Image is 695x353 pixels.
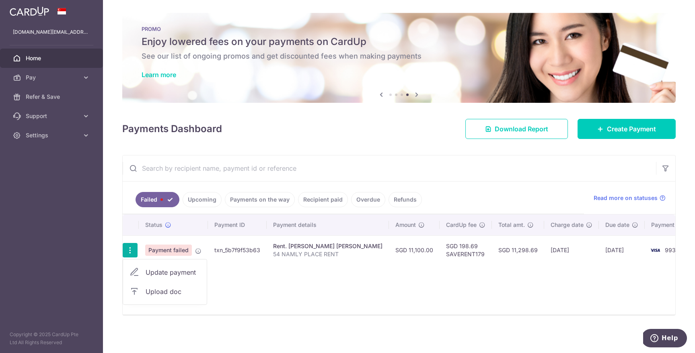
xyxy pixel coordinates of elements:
p: 54 NAMLY PLACE RENT [273,250,382,258]
span: Home [26,54,79,62]
span: Support [26,112,79,120]
a: Learn more [142,71,176,79]
span: Charge date [551,221,584,229]
img: Bank Card [647,245,663,255]
span: Pay [26,73,79,82]
h6: See our list of ongoing promos and get discounted fees when making payments [142,51,656,61]
a: Payments on the way [225,192,295,207]
td: txn_5b7f9f53b63 [208,235,267,265]
p: PROMO [142,26,656,32]
th: Payment ID [208,214,267,235]
a: Refunds [389,192,422,207]
span: CardUp fee [446,221,477,229]
iframe: Opens a widget where you can find more information [643,329,687,349]
h4: Payments Dashboard [122,122,222,136]
span: 9930 [665,247,679,253]
a: Upcoming [183,192,222,207]
img: Latest Promos banner [122,13,676,103]
a: Read more on statuses [594,194,666,202]
div: Rent. [PERSON_NAME] [PERSON_NAME] [273,242,382,250]
img: CardUp [10,6,49,16]
a: Download Report [465,119,568,139]
td: SGD 11,298.69 [492,235,544,265]
span: Refer & Save [26,93,79,101]
td: SGD 11,100.00 [389,235,440,265]
a: Failed [136,192,179,207]
td: SGD 198.69 SAVERENT179 [440,235,492,265]
span: Status [145,221,162,229]
h5: Enjoy lowered fees on your payments on CardUp [142,35,656,48]
span: Due date [605,221,629,229]
th: Payment details [267,214,389,235]
p: [DOMAIN_NAME][EMAIL_ADDRESS][DOMAIN_NAME] [13,28,90,36]
span: Total amt. [498,221,525,229]
a: Create Payment [578,119,676,139]
span: Create Payment [607,124,656,134]
span: Read more on statuses [594,194,658,202]
span: Amount [395,221,416,229]
td: [DATE] [599,235,645,265]
a: Overdue [351,192,385,207]
span: Payment failed [145,245,192,256]
a: Recipient paid [298,192,348,207]
input: Search by recipient name, payment id or reference [123,155,656,181]
span: Download Report [495,124,548,134]
span: Settings [26,131,79,139]
td: [DATE] [544,235,599,265]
